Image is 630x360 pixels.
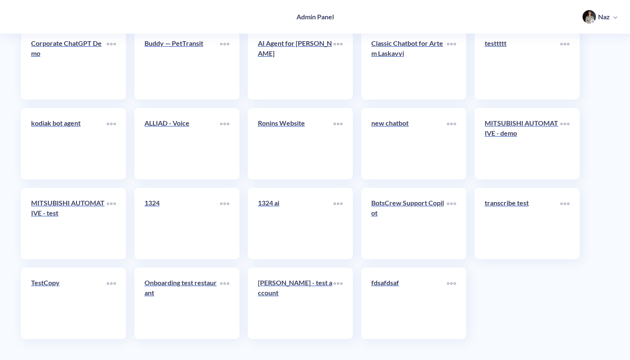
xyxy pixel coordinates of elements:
[371,278,447,329] a: fdsafdsaf
[258,278,333,298] p: [PERSON_NAME] - test account
[144,118,220,169] a: ALLIAD - Voice
[485,198,560,208] p: transcribe test
[371,278,447,288] p: fdsafdsaf
[371,38,447,89] a: Classic Chatbot for Artem Laskavyi
[371,198,447,249] a: BotsCrew Support Copilot
[144,278,220,298] p: Onboarding test restaurant
[31,198,107,249] a: MITSUBISHI AUTOMATIVE - test
[485,38,560,89] a: testtttt
[371,118,447,169] a: new chatbot
[485,198,560,249] a: transcribe test
[485,118,560,138] p: MITSUBISHI AUTOMATIVE - demo
[144,198,220,208] p: 1324
[371,118,447,128] p: new chatbot
[485,38,560,48] p: testtttt
[258,118,333,128] p: Ronins Website
[144,118,220,128] p: ALLIAD - Voice
[598,12,610,21] p: Naz
[258,198,333,208] p: 1324 ai
[258,38,333,58] p: AI Agent for [PERSON_NAME]
[578,9,622,24] button: user photoNaz
[144,38,220,48] p: Buddy — PetTransit
[31,38,107,58] p: Corporate ChatGPT Demo
[258,198,333,249] a: 1324 ai
[144,278,220,329] a: Onboarding test restaurant
[371,38,447,58] p: Classic Chatbot for Artem Laskavyi
[297,13,334,21] h4: Admin Panel
[258,278,333,329] a: [PERSON_NAME] - test account
[31,118,107,169] a: kodiak bot agent
[31,278,107,329] a: TestCopy
[31,198,107,218] p: MITSUBISHI AUTOMATIVE - test
[258,38,333,89] a: AI Agent for [PERSON_NAME]
[144,38,220,89] a: Buddy — PetTransit
[485,118,560,169] a: MITSUBISHI AUTOMATIVE - demo
[31,38,107,89] a: Corporate ChatGPT Demo
[258,118,333,169] a: Ronins Website
[31,278,107,288] p: TestCopy
[144,198,220,249] a: 1324
[371,198,447,218] p: BotsCrew Support Copilot
[31,118,107,128] p: kodiak bot agent
[583,10,596,24] img: user photo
